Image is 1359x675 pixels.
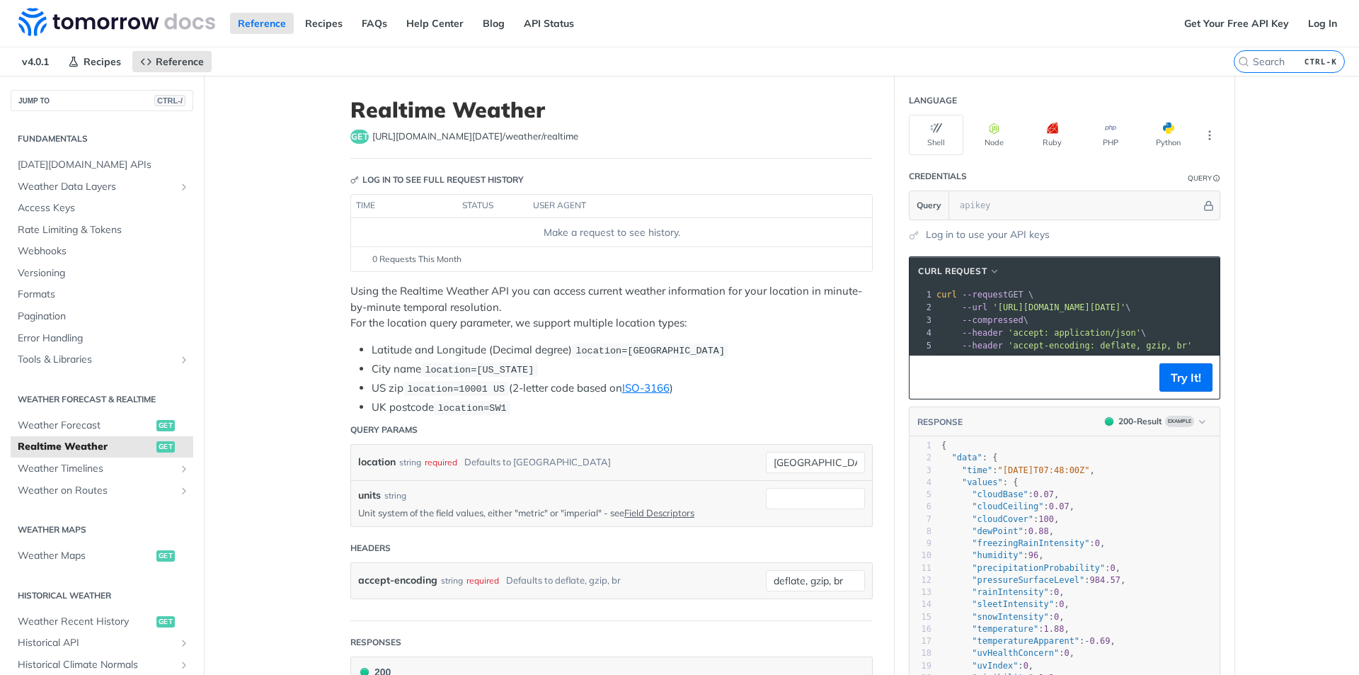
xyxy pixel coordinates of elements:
[350,424,418,436] div: Query Params
[18,636,175,650] span: Historical API
[910,611,931,623] div: 15
[11,393,193,406] h2: Weather Forecast & realtime
[918,265,987,278] span: cURL Request
[1238,56,1249,67] svg: Search
[962,477,1003,487] span: "values"
[372,130,578,144] span: https://api.tomorrow.io/v4/weather/realtime
[941,465,1095,475] span: : ,
[18,158,190,172] span: [DATE][DOMAIN_NAME] APIs
[1090,636,1111,646] span: 0.69
[910,635,931,647] div: 17
[962,290,1008,300] span: --request
[1098,414,1212,429] button: 200200-ResultExample
[972,550,1023,560] span: "humidity"
[372,399,873,416] li: UK postcode
[936,290,957,300] span: curl
[1141,115,1195,155] button: Python
[1176,13,1297,34] a: Get Your Free API Key
[18,462,175,476] span: Weather Timelines
[910,477,931,489] div: 4
[11,132,193,145] h2: Fundamentals
[1059,599,1064,609] span: 0
[917,199,941,212] span: Query
[1213,175,1220,182] i: Information
[998,465,1090,475] span: "[DATE]T07:48:00Z"
[910,440,931,452] div: 1
[624,507,694,518] a: Field Descriptors
[910,526,931,538] div: 8
[156,616,175,628] span: get
[358,488,381,503] label: units
[972,501,1043,511] span: "cloudCeiling"
[11,545,193,567] a: Weather Mapsget
[1064,648,1069,658] span: 0
[11,284,193,305] a: Formats
[11,611,193,633] a: Weather Recent Historyget
[972,514,1033,524] span: "cloudCover"
[941,501,1074,511] span: : ,
[14,51,57,72] span: v4.0.1
[11,458,193,480] a: Weather TimelinesShow subpages for Weather Timelines
[910,647,931,659] div: 18
[1025,115,1079,155] button: Ruby
[18,8,215,36] img: Tomorrow.io Weather API Docs
[475,13,512,34] a: Blog
[941,624,1070,634] span: : ,
[425,452,457,472] div: required
[1028,550,1038,560] span: 96
[941,661,1033,671] span: : ,
[910,301,934,314] div: 2
[910,288,934,301] div: 1
[11,328,193,349] a: Error Handling
[156,441,175,453] span: get
[18,549,153,563] span: Weather Maps
[953,191,1201,220] input: apikey
[910,599,931,611] div: 14
[350,283,873,331] p: Using the Realtime Weather API you can access current weather information for your location in mi...
[909,94,957,107] div: Language
[972,563,1105,573] span: "precipitationProbability"
[1044,624,1065,634] span: 1.88
[1023,661,1028,671] span: 0
[909,115,963,155] button: Shell
[936,328,1146,338] span: \
[910,327,934,339] div: 4
[1301,55,1341,69] kbd: CTRL-K
[926,227,1050,242] a: Log in to use your API keys
[1008,341,1192,351] span: 'accept-encoding: deflate, gzip, br'
[11,436,193,458] a: Realtime Weatherget
[1038,514,1054,524] span: 100
[1083,115,1137,155] button: PHP
[1095,538,1100,548] span: 0
[1105,417,1113,426] span: 200
[11,241,193,262] a: Webhooks
[11,633,193,654] a: Historical APIShow subpages for Historical API
[18,223,190,237] span: Rate Limiting & Tokens
[354,13,395,34] a: FAQs
[1188,173,1220,183] div: QueryInformation
[1159,363,1212,392] button: Try It!
[18,484,175,498] span: Weather on Routes
[936,315,1028,325] span: \
[398,13,471,34] a: Help Center
[1049,501,1070,511] span: 0.07
[11,349,193,370] a: Tools & LibrariesShow subpages for Tools & Libraries
[18,266,190,280] span: Versioning
[909,170,967,183] div: Credentials
[941,514,1059,524] span: : ,
[1110,563,1115,573] span: 0
[11,154,193,176] a: [DATE][DOMAIN_NAME] APIs
[941,441,946,450] span: {
[1201,198,1216,212] button: Hide
[18,353,175,367] span: Tools & Libraries
[992,302,1125,312] span: '[URL][DOMAIN_NAME][DATE]'
[910,191,949,220] button: Query
[941,648,1074,658] span: : ,
[1118,415,1162,428] div: 200 - Result
[941,575,1125,585] span: : ,
[575,346,725,356] span: location=[GEOGRAPHIC_DATA]
[528,195,844,217] th: user agent
[178,354,190,365] button: Show subpages for Tools & Libraries
[1165,416,1194,427] span: Example
[457,195,528,217] th: status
